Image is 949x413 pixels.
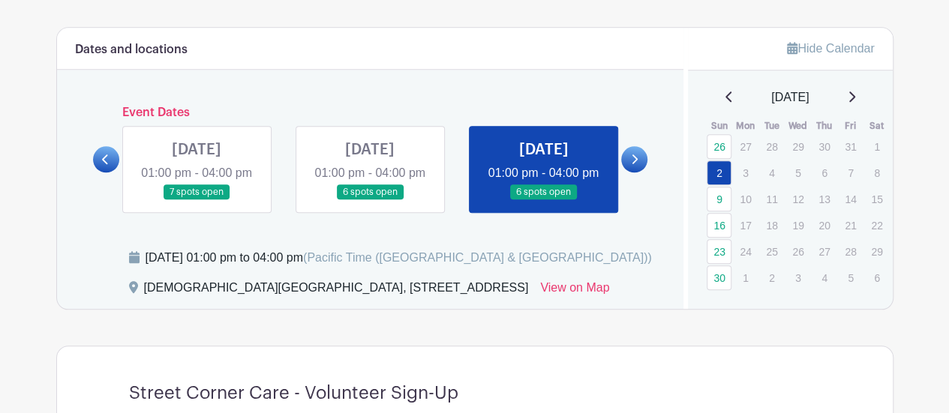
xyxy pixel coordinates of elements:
[864,266,889,289] p: 6
[119,106,622,120] h6: Event Dates
[733,187,758,211] p: 10
[838,161,863,184] p: 7
[838,187,863,211] p: 14
[812,240,836,263] p: 27
[759,187,784,211] p: 11
[759,266,784,289] p: 2
[785,135,810,158] p: 29
[864,161,889,184] p: 8
[864,135,889,158] p: 1
[146,249,652,267] div: [DATE] 01:00 pm to 04:00 pm
[733,266,758,289] p: 1
[75,43,188,57] h6: Dates and locations
[812,187,836,211] p: 13
[864,187,889,211] p: 15
[707,134,731,159] a: 26
[759,161,784,184] p: 4
[811,118,837,133] th: Thu
[303,251,652,264] span: (Pacific Time ([GEOGRAPHIC_DATA] & [GEOGRAPHIC_DATA]))
[838,240,863,263] p: 28
[838,135,863,158] p: 31
[733,214,758,237] p: 17
[812,161,836,184] p: 6
[785,187,810,211] p: 12
[785,161,810,184] p: 5
[707,160,731,185] a: 2
[864,240,889,263] p: 29
[771,88,809,106] span: [DATE]
[707,187,731,211] a: 9
[733,135,758,158] p: 27
[812,135,836,158] p: 30
[707,213,731,238] a: 16
[864,214,889,237] p: 22
[759,135,784,158] p: 28
[812,214,836,237] p: 20
[732,118,758,133] th: Mon
[707,265,731,290] a: 30
[837,118,863,133] th: Fri
[787,42,874,55] a: Hide Calendar
[863,118,890,133] th: Sat
[785,118,811,133] th: Wed
[759,214,784,237] p: 18
[759,240,784,263] p: 25
[540,279,609,303] a: View on Map
[706,118,732,133] th: Sun
[733,240,758,263] p: 24
[838,266,863,289] p: 5
[733,161,758,184] p: 3
[785,266,810,289] p: 3
[129,382,458,404] h4: Street Corner Care - Volunteer Sign-Up
[812,266,836,289] p: 4
[785,240,810,263] p: 26
[144,279,529,303] div: [DEMOGRAPHIC_DATA][GEOGRAPHIC_DATA], [STREET_ADDRESS]
[707,239,731,264] a: 23
[785,214,810,237] p: 19
[838,214,863,237] p: 21
[758,118,785,133] th: Tue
